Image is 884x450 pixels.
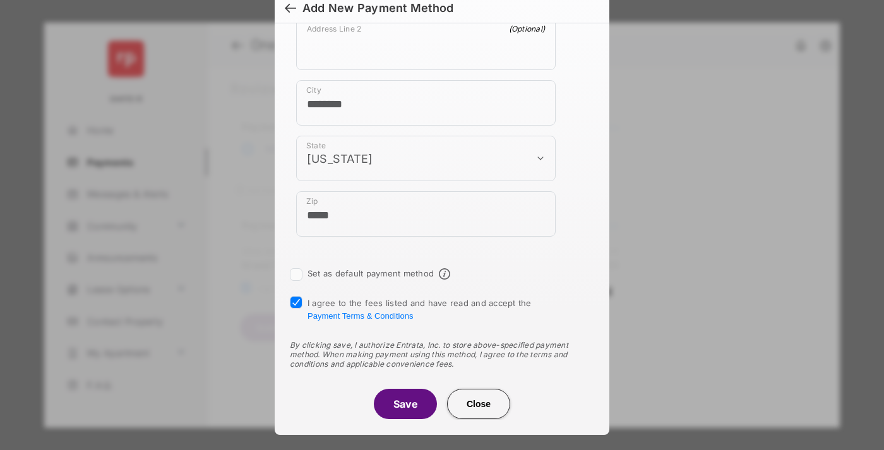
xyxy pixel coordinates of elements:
[374,389,437,419] button: Save
[296,136,556,181] div: payment_method_screening[postal_addresses][administrativeArea]
[296,191,556,237] div: payment_method_screening[postal_addresses][postalCode]
[290,340,594,369] div: By clicking save, I authorize Entrata, Inc. to store above-specified payment method. When making ...
[302,1,453,15] div: Add New Payment Method
[447,389,510,419] button: Close
[439,268,450,280] span: Default payment method info
[308,311,413,321] button: I agree to the fees listed and have read and accept the
[296,80,556,126] div: payment_method_screening[postal_addresses][locality]
[308,268,434,278] label: Set as default payment method
[296,18,556,70] div: payment_method_screening[postal_addresses][addressLine2]
[308,298,532,321] span: I agree to the fees listed and have read and accept the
